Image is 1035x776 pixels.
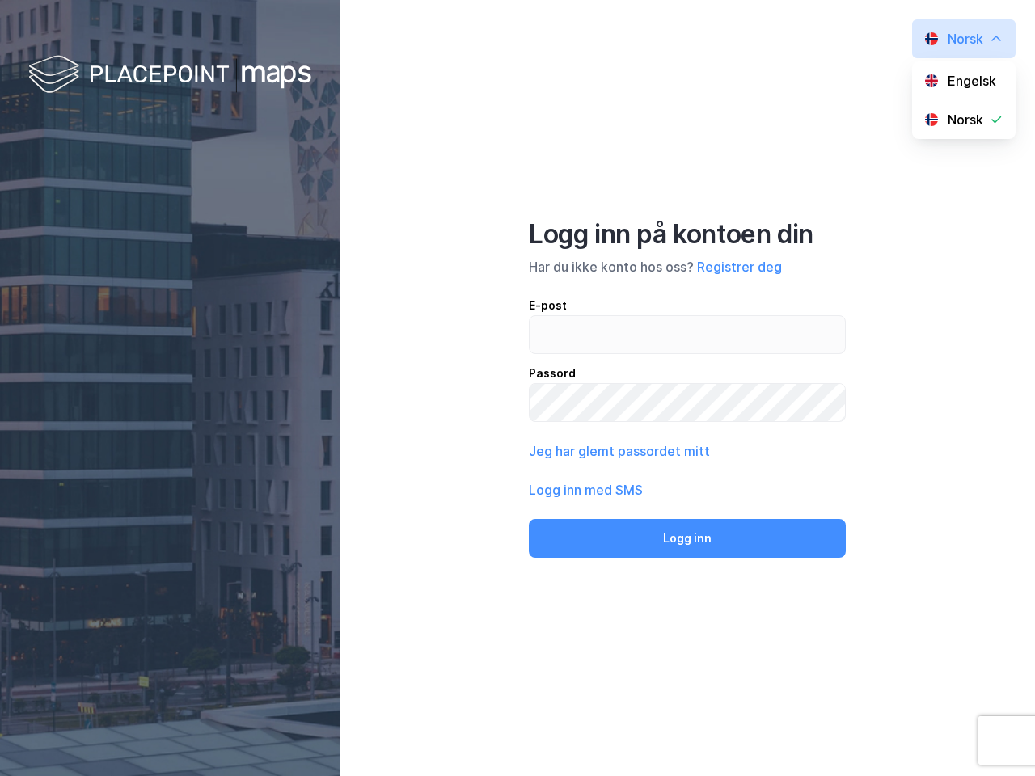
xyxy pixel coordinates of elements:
[529,519,846,558] button: Logg inn
[948,29,983,48] div: Norsk
[529,441,710,461] button: Jeg har glemt passordet mitt
[948,71,996,91] div: Engelsk
[954,698,1035,776] iframe: Chat Widget
[529,296,846,315] div: E-post
[28,52,311,99] img: logo-white.f07954bde2210d2a523dddb988cd2aa7.svg
[529,480,643,500] button: Logg inn med SMS
[529,218,846,251] div: Logg inn på kontoen din
[529,257,846,276] div: Har du ikke konto hos oss?
[697,257,782,276] button: Registrer deg
[529,364,846,383] div: Passord
[948,110,983,129] div: Norsk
